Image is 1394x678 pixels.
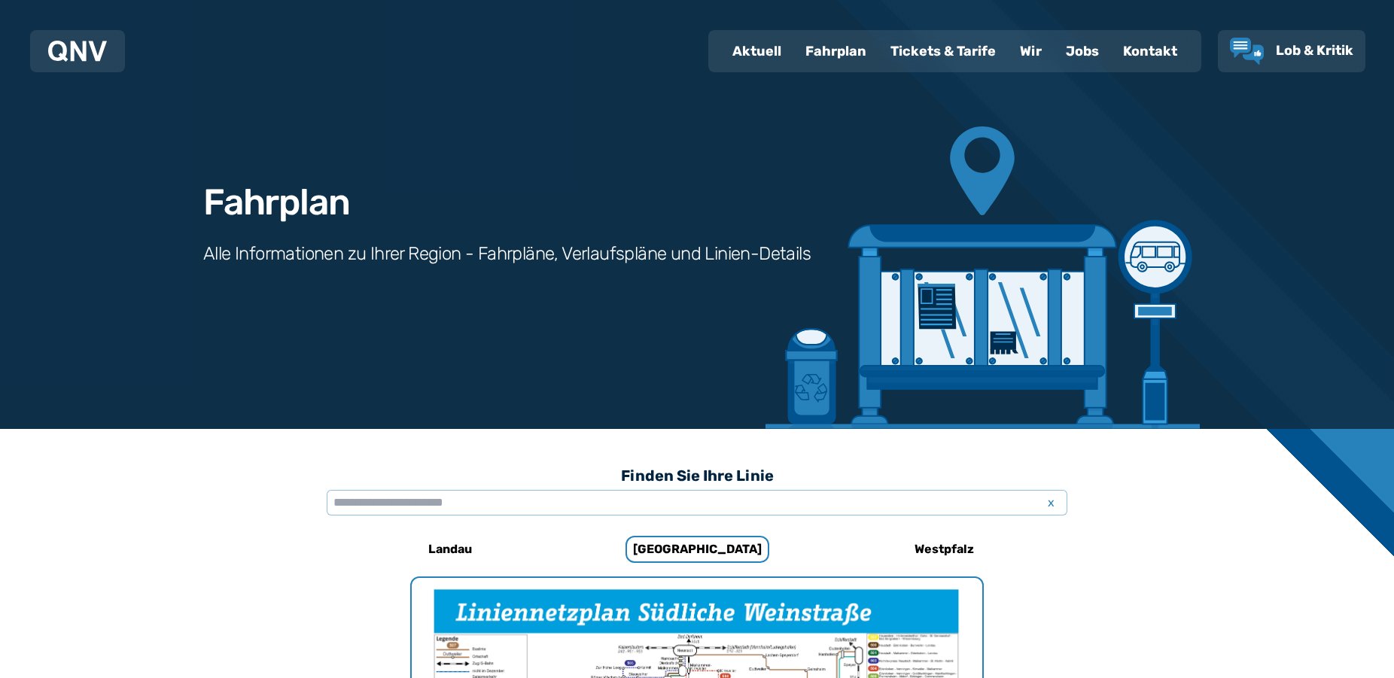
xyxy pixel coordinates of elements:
[1230,38,1353,65] a: Lob & Kritik
[1111,32,1189,71] a: Kontakt
[1040,494,1061,512] span: x
[48,36,107,66] a: QNV Logo
[909,537,980,561] h6: Westpfalz
[1054,32,1111,71] a: Jobs
[625,536,769,563] h6: [GEOGRAPHIC_DATA]
[203,184,349,220] h1: Fahrplan
[878,32,1008,71] a: Tickets & Tarife
[1008,32,1054,71] a: Wir
[327,459,1067,492] h3: Finden Sie Ihre Linie
[350,531,550,567] a: Landau
[597,531,797,567] a: [GEOGRAPHIC_DATA]
[844,531,1044,567] a: Westpfalz
[48,41,107,62] img: QNV Logo
[422,537,478,561] h6: Landau
[793,32,878,71] a: Fahrplan
[720,32,793,71] a: Aktuell
[1276,42,1353,59] span: Lob & Kritik
[203,242,811,266] h3: Alle Informationen zu Ihrer Region - Fahrpläne, Verlaufspläne und Linien-Details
